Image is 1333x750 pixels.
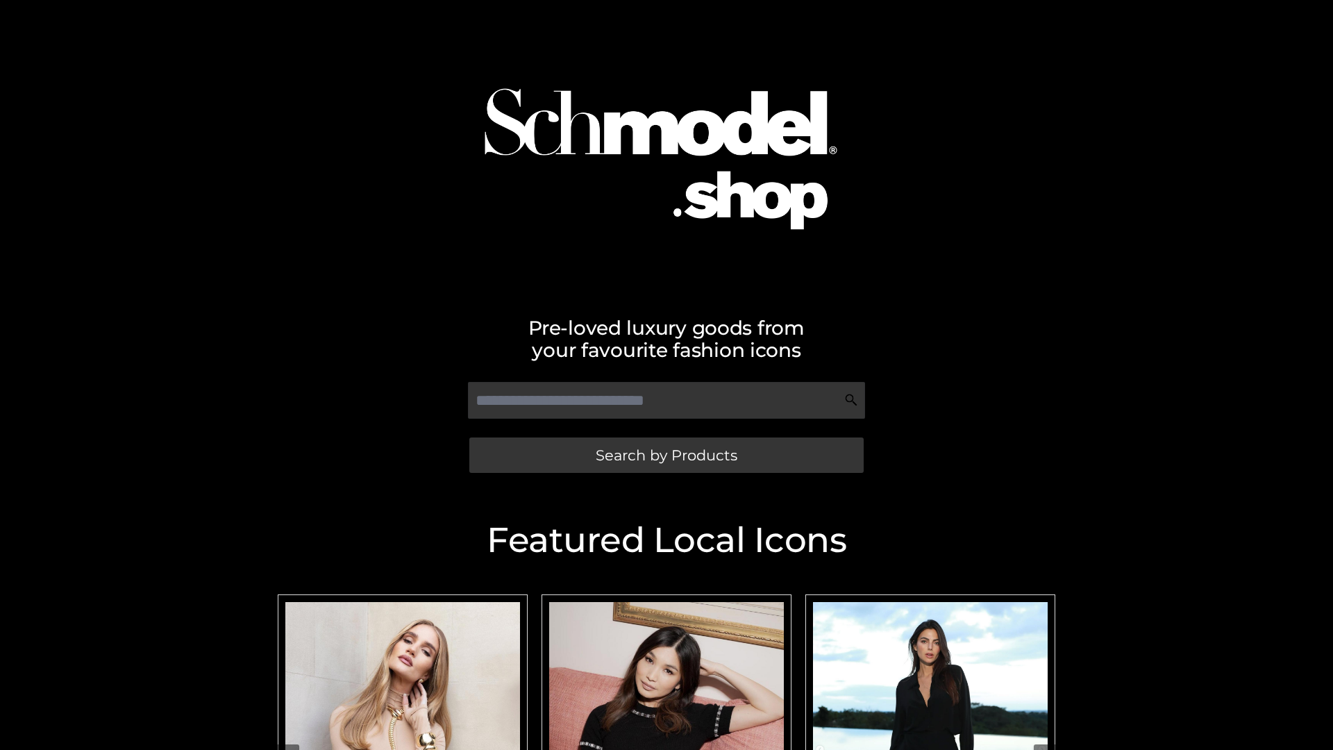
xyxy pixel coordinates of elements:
a: Search by Products [469,437,864,473]
h2: Featured Local Icons​ [271,523,1062,558]
span: Search by Products [596,448,737,462]
img: Search Icon [844,393,858,407]
h2: Pre-loved luxury goods from your favourite fashion icons [271,317,1062,361]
